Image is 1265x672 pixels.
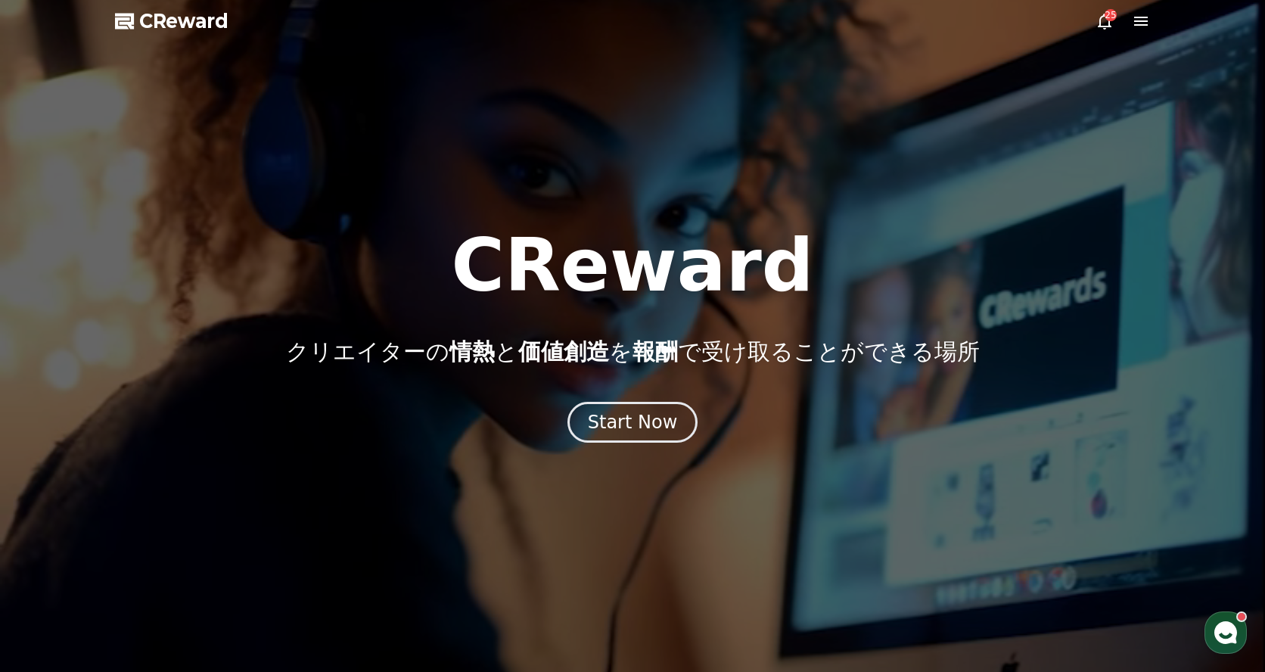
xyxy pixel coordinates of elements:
button: Start Now [567,402,698,443]
span: Home [39,502,65,515]
span: Settings [224,502,261,515]
a: Settings [195,480,291,518]
p: クリエイターの と を で受け取ることができる場所 [286,338,980,366]
a: Start Now [567,417,698,431]
a: Messages [100,480,195,518]
span: CReward [139,9,228,33]
span: 報酬 [632,338,678,365]
div: Start Now [588,410,678,434]
a: Home [5,480,100,518]
h1: CReward [451,229,813,302]
span: 価値創造 [518,338,609,365]
a: CReward [115,9,228,33]
span: 情熱 [449,338,495,365]
div: 25 [1105,9,1117,21]
a: 25 [1096,12,1114,30]
span: Messages [126,503,170,515]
